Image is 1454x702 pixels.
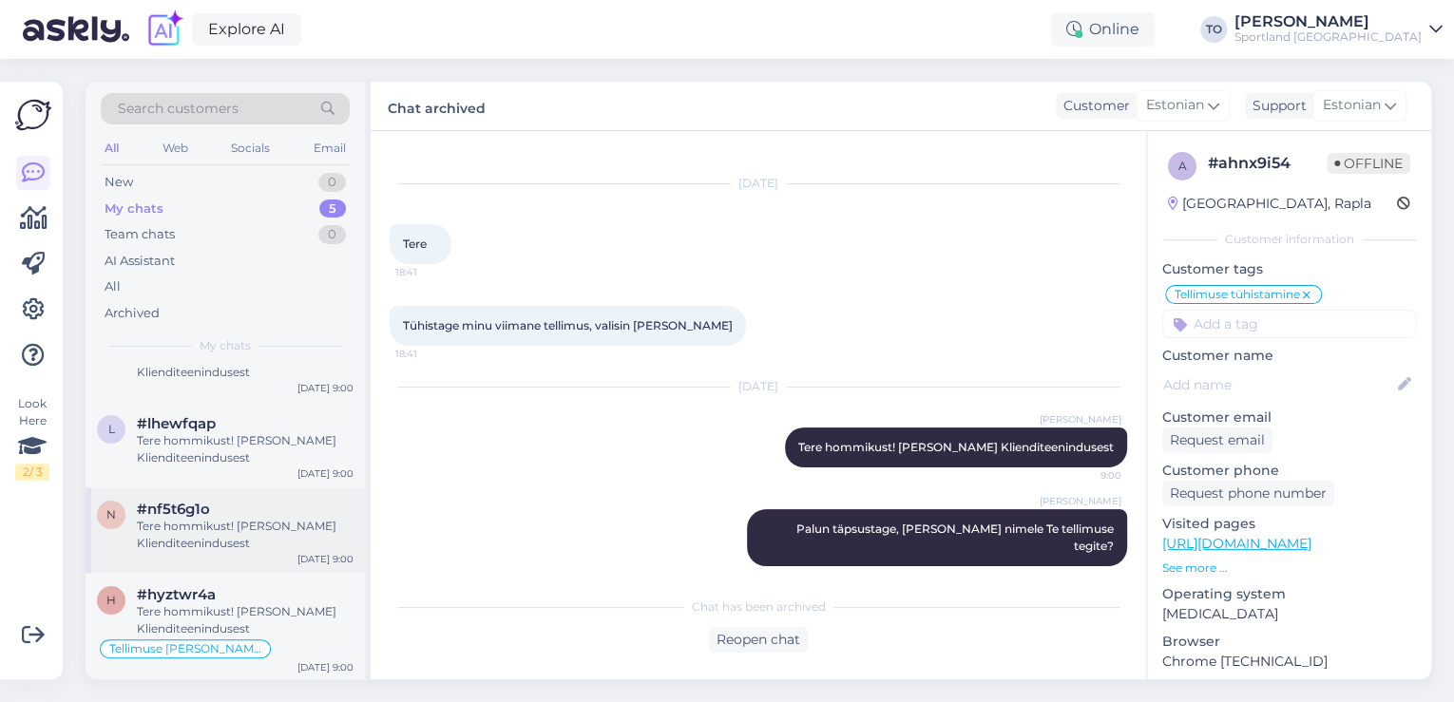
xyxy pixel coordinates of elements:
p: Customer email [1162,408,1416,427]
div: [PERSON_NAME] [1234,14,1422,29]
a: [PERSON_NAME]Sportland [GEOGRAPHIC_DATA] [1234,14,1443,45]
span: 18:41 [395,347,467,361]
div: Socials [227,136,274,161]
div: Archived [105,304,160,323]
div: Email [310,136,350,161]
p: Customer tags [1162,259,1416,279]
div: New [105,173,133,192]
input: Add a tag [1162,310,1416,338]
span: l [108,422,115,436]
p: Chrome [TECHNICAL_ID] [1162,652,1416,672]
div: Team chats [105,225,175,244]
div: Customer information [1162,231,1416,248]
div: [DATE] [390,378,1127,395]
div: [DATE] [390,175,1127,192]
p: Customer phone [1162,461,1416,481]
div: 2 / 3 [15,464,49,481]
input: Add name [1163,374,1394,395]
a: [URL][DOMAIN_NAME] [1162,535,1311,552]
span: Offline [1327,153,1410,174]
a: Explore AI [192,13,301,46]
span: Palun täpsustage, [PERSON_NAME] nimele Te tellimuse tegite? [796,522,1117,553]
div: Web [159,136,192,161]
span: h [106,593,116,607]
span: Estonian [1146,95,1204,116]
div: [DATE] 9:00 [297,466,354,481]
div: [DATE] 9:00 [297,552,354,566]
label: Chat archived [388,93,486,119]
span: Tere hommikust! [PERSON_NAME] Klienditeenindusest [798,440,1114,454]
span: Tellimuse tühistamine [1175,289,1300,300]
div: Tere hommikust! [PERSON_NAME] Klienditeenindusest [137,603,354,637]
div: AI Assistant [105,252,175,271]
div: [GEOGRAPHIC_DATA], Rapla [1168,194,1371,214]
span: n [106,507,116,522]
div: Reopen chat [709,627,808,653]
p: [MEDICAL_DATA] [1162,604,1416,624]
p: Operating system [1162,584,1416,604]
span: Chat has been archived [692,598,826,616]
div: Tere hommikust! [PERSON_NAME] Klienditeenindusest [137,432,354,466]
div: My chats [105,199,163,218]
p: Customer name [1162,346,1416,366]
span: 18:41 [395,265,467,279]
span: 9:04 [1050,567,1121,581]
span: a [1178,159,1187,173]
div: Sportland [GEOGRAPHIC_DATA] [1234,29,1422,45]
span: #nf5t6g1o [137,501,210,518]
div: Customer [1056,96,1130,116]
div: TO [1200,16,1227,43]
span: #lhewfqap [137,415,216,432]
span: 9:00 [1050,468,1121,483]
span: Search customers [118,99,239,119]
span: #hyztwr4a [137,586,216,603]
span: Tühistage minu viimane tellimus, valisin [PERSON_NAME] [403,318,733,332]
span: Tellimuse [PERSON_NAME] info [109,643,261,655]
div: Tere hommikust! [PERSON_NAME] Klienditeenindusest [137,518,354,552]
div: Support [1245,96,1307,116]
div: [DATE] 9:00 [297,381,354,395]
span: [PERSON_NAME] [1040,494,1121,508]
img: explore-ai [144,9,184,49]
div: Look Here [15,395,49,481]
img: Askly Logo [15,97,51,133]
div: Request email [1162,427,1272,453]
div: [DATE] 9:00 [297,660,354,674]
p: Visited pages [1162,514,1416,534]
div: Online [1051,12,1155,47]
span: My chats [200,337,251,354]
div: 0 [318,173,346,192]
div: 5 [319,199,346,218]
span: Tere [403,237,427,251]
div: Request phone number [1162,481,1334,506]
p: Browser [1162,632,1416,652]
div: # ahnx9i54 [1208,152,1327,175]
div: All [105,277,121,296]
span: Estonian [1323,95,1381,116]
div: All [101,136,123,161]
p: See more ... [1162,560,1416,577]
span: [PERSON_NAME] [1040,412,1121,427]
div: 0 [318,225,346,244]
